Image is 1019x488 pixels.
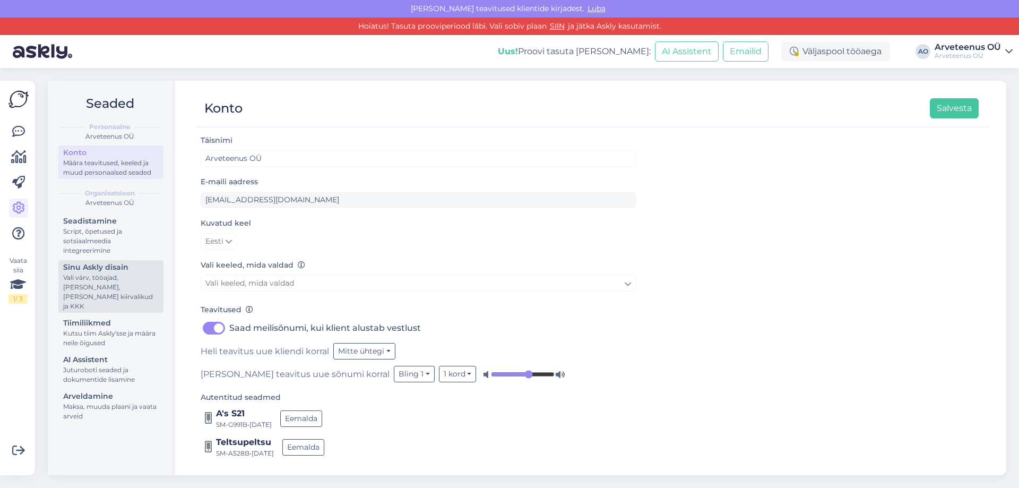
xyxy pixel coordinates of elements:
[201,218,251,229] label: Kuvatud keel
[63,354,159,365] div: AI Assistent
[216,407,272,420] div: A's S21
[63,147,159,158] div: Konto
[201,135,232,146] label: Täisnimi
[63,262,159,273] div: Sinu Askly disain
[63,329,159,348] div: Kutsu tiim Askly'sse ja määra neile õigused
[930,98,979,118] button: Salvesta
[205,236,223,247] span: Eesti
[282,439,324,456] button: Eemalda
[85,189,135,198] b: Organisatsioon
[58,214,163,257] a: SeadistamineScript, õpetused ja sotsiaalmeedia integreerimine
[935,43,1001,52] div: Arveteenus OÜ
[63,227,159,255] div: Script, õpetused ja sotsiaalmeedia integreerimine
[216,420,272,430] div: SM-G991B • [DATE]
[63,216,159,227] div: Seadistamine
[201,233,237,250] a: Eesti
[439,366,477,382] button: 1 kord
[781,42,890,61] div: Väljaspool tööaega
[935,43,1013,60] a: Arveteenus OÜArveteenus OÜ
[201,150,636,167] input: Sisesta nimi
[63,318,159,329] div: Tiimiliikmed
[8,294,28,304] div: 1 / 3
[201,192,636,208] input: Sisesta e-maili aadress
[216,465,292,477] div: [PERSON_NAME]
[201,392,281,403] label: Autentitud seadmed
[229,320,421,337] label: Saad meilisõnumi, kui klient alustab vestlust
[8,89,29,109] img: Askly Logo
[201,343,636,359] div: Heli teavitus uue kliendi korral
[89,122,131,132] b: Personaalne
[204,98,243,118] div: Konto
[916,44,930,59] div: AO
[58,389,163,423] a: ArveldamineMaksa, muuda plaani ja vaata arveid
[8,256,28,304] div: Vaata siia
[205,278,294,288] span: Vali keeled, mida valdad
[201,176,258,187] label: E-maili aadress
[58,260,163,313] a: Sinu Askly disainVali värv, tööajad, [PERSON_NAME], [PERSON_NAME] kiirvalikud ja KKK
[63,402,159,421] div: Maksa, muuda plaani ja vaata arveid
[201,275,636,292] a: Vali keeled, mida valdad
[58,316,163,349] a: TiimiliikmedKutsu tiim Askly'sse ja määra neile õigused
[723,41,768,62] button: Emailid
[584,4,609,13] span: Luba
[201,260,305,271] label: Vali keeled, mida valdad
[935,52,1001,60] div: Arveteenus OÜ
[498,46,518,56] b: Uus!
[498,45,651,58] div: Proovi tasuta [PERSON_NAME]:
[56,132,163,141] div: Arveteenus OÜ
[394,366,435,382] button: Bling 1
[63,273,159,311] div: Vali värv, tööajad, [PERSON_NAME], [PERSON_NAME] kiirvalikud ja KKK
[280,410,322,427] button: Eemalda
[56,93,163,114] h2: Seaded
[201,366,636,382] div: [PERSON_NAME] teavitus uue sõnumi korral
[63,391,159,402] div: Arveldamine
[58,353,163,386] a: AI AssistentJuturoboti seaded ja dokumentide lisamine
[333,343,395,359] button: Mitte ühtegi
[201,304,253,315] label: Teavitused
[547,21,568,31] a: SIIN
[56,198,163,208] div: Arveteenus OÜ
[216,436,274,449] div: Teltsupeltsu
[63,365,159,384] div: Juturoboti seaded ja dokumentide lisamine
[216,449,274,458] div: SM-A528B • [DATE]
[655,41,719,62] button: AI Assistent
[63,158,159,177] div: Määra teavitused, keeled ja muud personaalsed seaded
[58,145,163,179] a: KontoMäära teavitused, keeled ja muud personaalsed seaded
